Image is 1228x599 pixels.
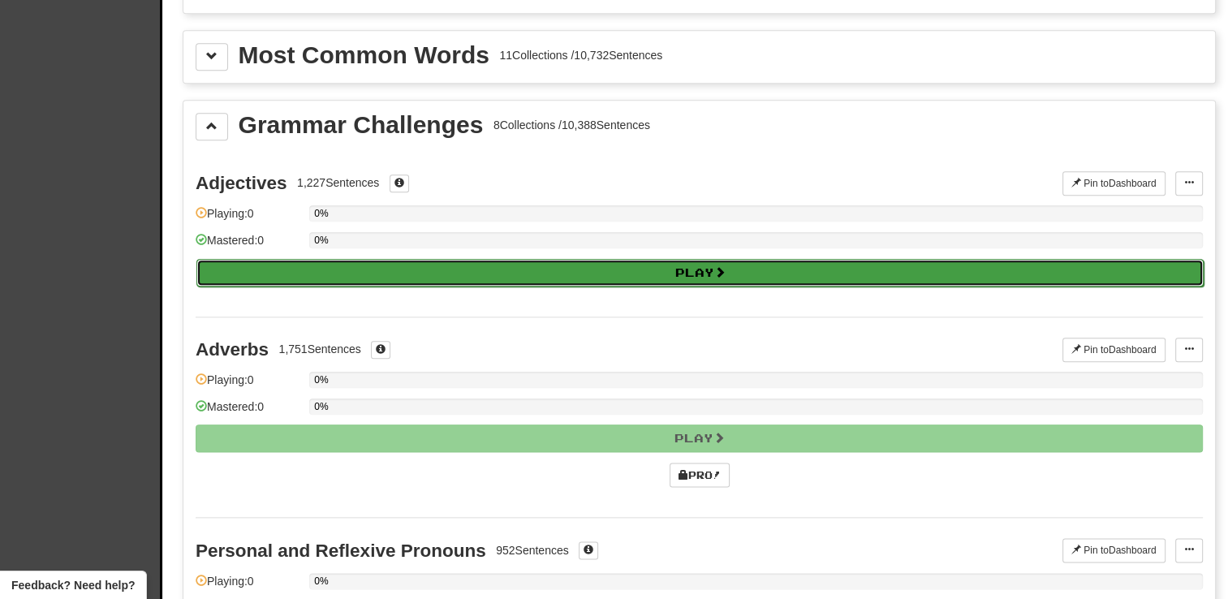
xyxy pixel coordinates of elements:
[670,463,730,487] a: Pro!
[1062,171,1166,196] button: Pin toDashboard
[196,372,301,399] div: Playing: 0
[499,47,662,63] div: 11 Collections / 10,732 Sentences
[1062,338,1166,362] button: Pin toDashboard
[239,113,484,137] div: Grammar Challenges
[196,173,287,193] div: Adjectives
[239,43,489,67] div: Most Common Words
[11,577,135,593] span: Open feedback widget
[196,205,301,232] div: Playing: 0
[196,541,486,561] div: Personal and Reflexive Pronouns
[196,232,301,259] div: Mastered: 0
[1062,538,1166,562] button: Pin toDashboard
[196,399,301,425] div: Mastered: 0
[279,341,361,357] div: 1,751 Sentences
[496,542,569,558] div: 952 Sentences
[493,117,650,133] div: 8 Collections / 10,388 Sentences
[196,259,1204,287] button: Play
[196,339,269,360] div: Adverbs
[196,424,1203,452] button: Play
[297,175,379,191] div: 1,227 Sentences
